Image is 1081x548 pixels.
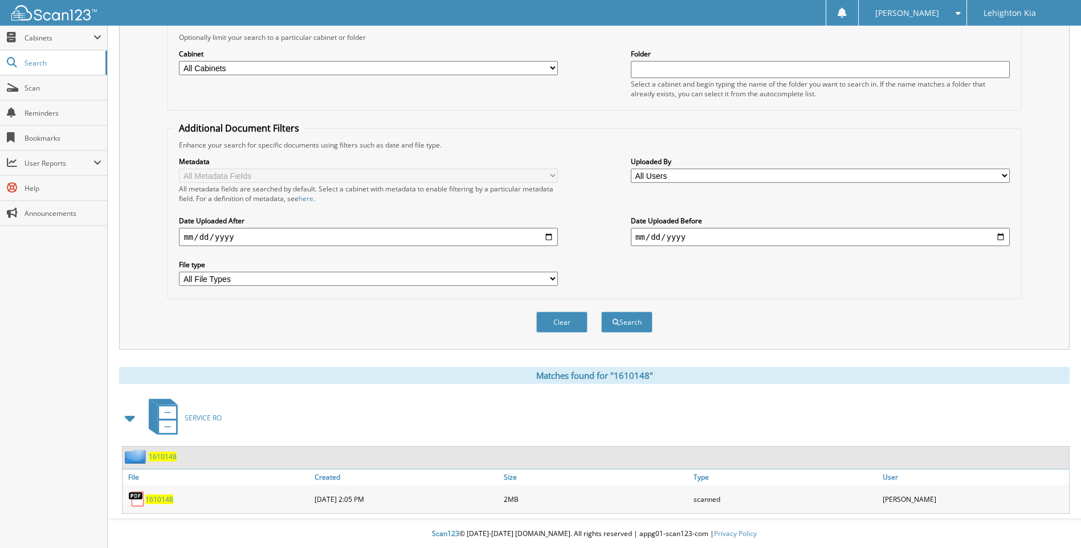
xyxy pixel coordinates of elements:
img: folder2.png [125,449,149,464]
div: [PERSON_NAME] [880,488,1069,510]
legend: Additional Document Filters [173,122,305,134]
a: SERVICE RO [142,395,222,440]
span: Search [25,58,100,68]
div: Matches found for "1610148" [119,367,1070,384]
span: Cabinets [25,33,93,43]
button: Clear [536,312,588,333]
label: Cabinet [179,49,558,59]
a: Type [691,469,880,485]
a: File [123,469,312,485]
a: here [299,194,313,203]
div: © [DATE]-[DATE] [DOMAIN_NAME]. All rights reserved | appg01-scan123-com | [108,520,1081,548]
a: Size [501,469,690,485]
label: Folder [631,49,1010,59]
iframe: Chat Widget [1024,493,1081,548]
span: SERVICE RO [185,413,222,423]
input: end [631,228,1010,246]
span: Help [25,183,101,193]
div: All metadata fields are searched by default. Select a cabinet with metadata to enable filtering b... [179,184,558,203]
span: Reminders [25,108,101,118]
span: Scan123 [432,529,459,538]
input: start [179,228,558,246]
div: [DATE] 2:05 PM [312,488,501,510]
span: Lehighton Kia [984,10,1036,17]
span: Scan [25,83,101,93]
span: User Reports [25,158,93,168]
img: PDF.png [128,490,145,508]
span: Bookmarks [25,133,101,143]
div: 2MB [501,488,690,510]
span: [PERSON_NAME] [875,10,939,17]
a: 1610148 [149,452,177,461]
a: User [880,469,1069,485]
button: Search [601,312,652,333]
label: Uploaded By [631,157,1010,166]
a: Created [312,469,501,485]
label: Date Uploaded After [179,216,558,226]
a: Privacy Policy [714,529,757,538]
div: Optionally limit your search to a particular cabinet or folder [173,32,1015,42]
label: Date Uploaded Before [631,216,1010,226]
div: scanned [691,488,880,510]
label: File type [179,260,558,269]
img: scan123-logo-white.svg [11,5,97,21]
span: Announcements [25,208,101,218]
a: 1610148 [145,494,173,504]
div: Select a cabinet and begin typing the name of the folder you want to search in. If the name match... [631,79,1010,99]
div: Enhance your search for specific documents using filters such as date and file type. [173,140,1015,150]
label: Metadata [179,157,558,166]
